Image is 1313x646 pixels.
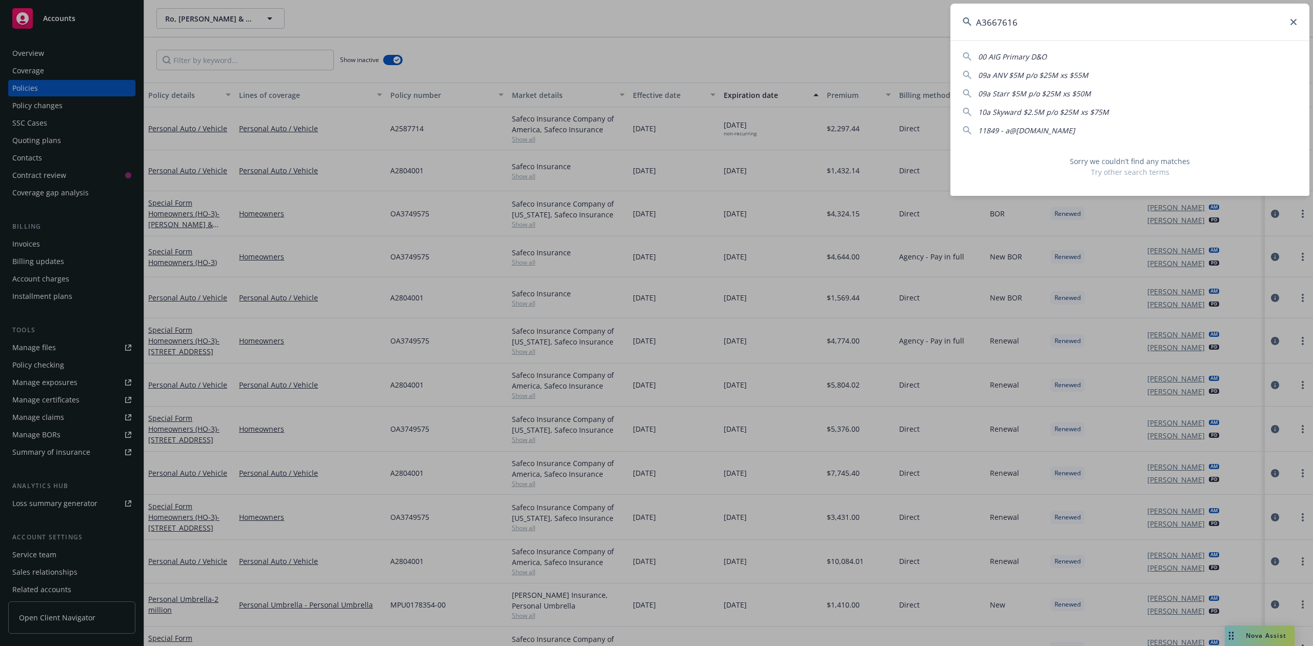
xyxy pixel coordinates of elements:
input: Search... [950,4,1309,41]
span: Sorry we couldn’t find any matches [963,156,1297,167]
span: Try other search terms [963,167,1297,177]
span: 10a Skyward $2.5M p/o $25M xs $75M [978,107,1109,117]
span: 09a Starr $5M p/o $25M xs $50M [978,89,1091,98]
span: 09a ANV $5M p/o $25M xs $55M [978,70,1088,80]
span: 11849 - a@[DOMAIN_NAME] [978,126,1075,135]
span: 00 AIG Primary D&O [978,52,1047,62]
